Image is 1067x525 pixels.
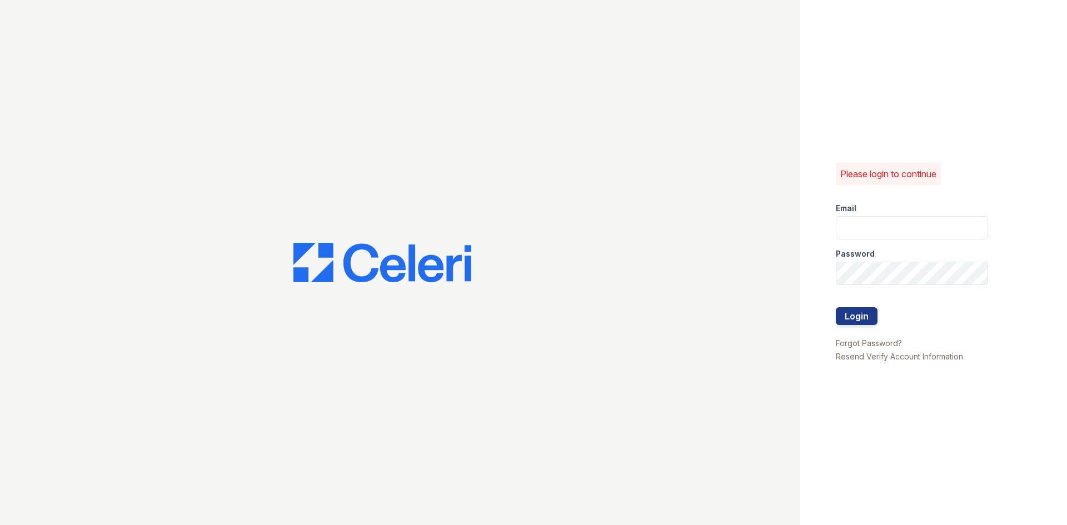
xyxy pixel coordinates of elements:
p: Please login to continue [840,167,936,181]
img: CE_Logo_Blue-a8612792a0a2168367f1c8372b55b34899dd931a85d93a1a3d3e32e68fde9ad4.png [293,243,471,283]
a: Forgot Password? [836,338,902,348]
button: Login [836,307,877,325]
a: Resend Verify Account Information [836,352,963,361]
label: Password [836,248,875,259]
label: Email [836,203,856,214]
